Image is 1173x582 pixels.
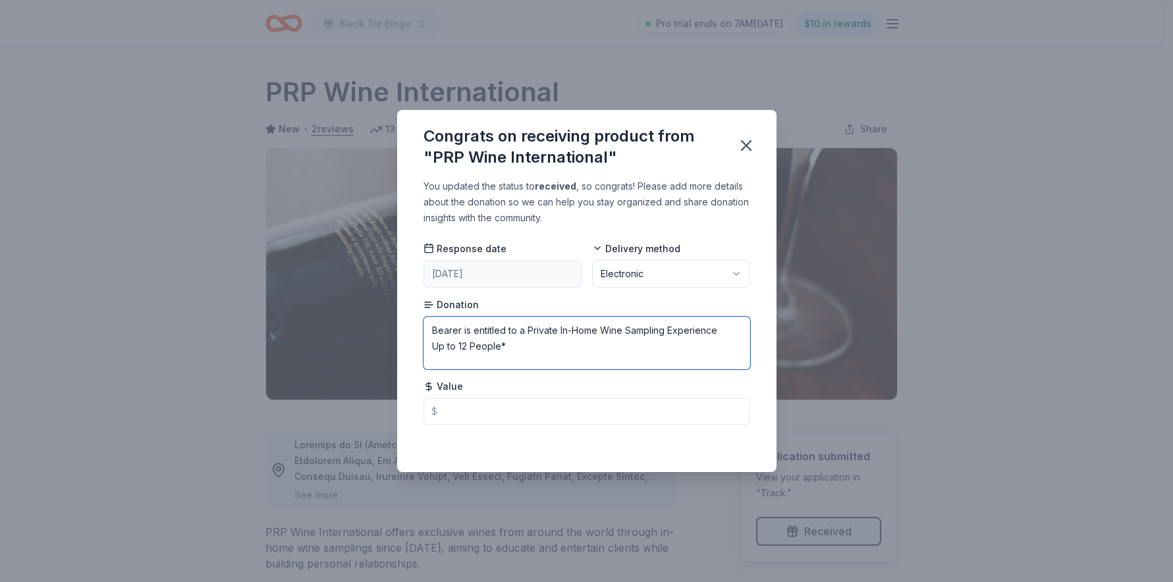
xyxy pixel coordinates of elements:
div: Congrats on receiving product from "PRP Wine International" [423,126,721,168]
div: You updated the status to , so congrats! Please add more details about the donation so we can hel... [423,178,750,226]
span: Value [423,380,463,393]
b: received [535,180,576,192]
button: [DATE] [423,260,582,288]
div: [DATE] [432,266,463,282]
span: Donation [423,298,479,311]
span: Delivery method [592,242,680,255]
span: Response date [423,242,506,255]
textarea: Bearer is entitled to a Private In-Home Wine Sampling Experience Up to 12 People* [423,317,750,369]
